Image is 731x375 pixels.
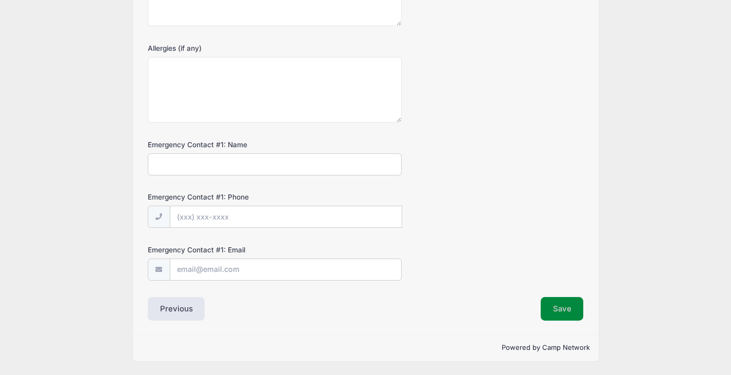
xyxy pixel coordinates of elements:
[170,259,402,281] input: email@email.com
[170,206,402,228] input: (xxx) xxx-xxxx
[148,43,293,53] label: Allergies (if any)
[541,297,584,321] button: Save
[141,343,590,353] p: Powered by Camp Network
[148,297,205,321] button: Previous
[148,140,293,150] label: Emergency Contact #1: Name
[148,245,293,255] label: Emergency Contact #1: Email
[148,192,293,202] label: Emergency Contact #1: Phone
